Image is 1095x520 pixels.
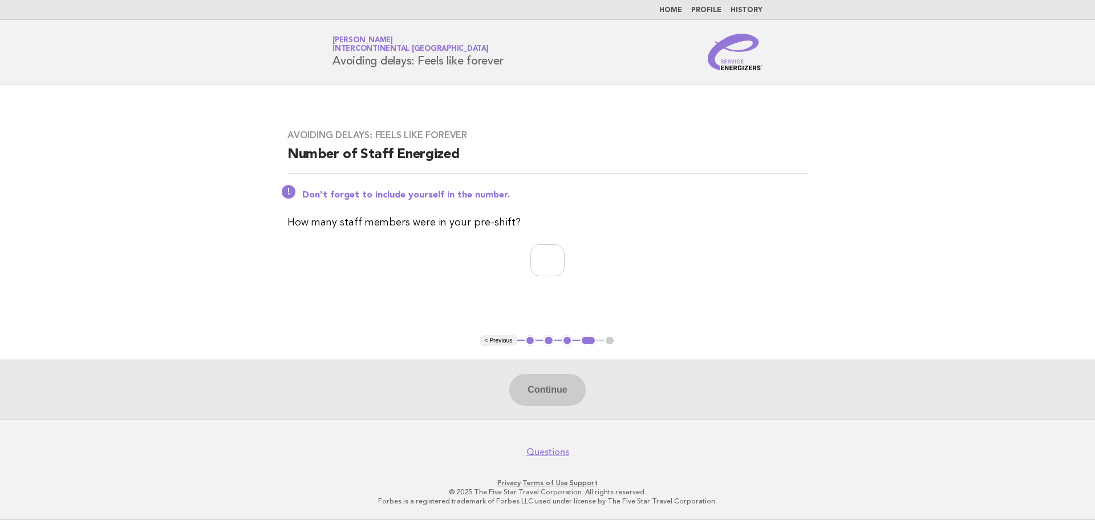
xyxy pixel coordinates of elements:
[691,7,721,14] a: Profile
[708,34,763,70] img: Service Energizers
[287,146,808,174] h2: Number of Staff Energized
[570,479,598,487] a: Support
[332,37,503,67] h1: Avoiding delays: Feels like forever
[287,215,808,231] p: How many staff members were in your pre-shift?
[198,497,897,506] p: Forbes is a registered trademark of Forbes LLC used under license by The Five Star Travel Corpora...
[526,446,569,458] a: Questions
[480,335,517,346] button: < Previous
[580,335,597,346] button: 4
[543,335,554,346] button: 2
[198,487,897,497] p: © 2025 The Five Star Travel Corporation. All rights reserved.
[731,7,763,14] a: History
[498,479,521,487] a: Privacy
[198,478,897,487] p: · ·
[302,190,808,201] p: Don't forget to include yourself in the number.
[332,37,489,53] a: [PERSON_NAME]InterContinental [GEOGRAPHIC_DATA]
[522,479,568,487] a: Terms of Use
[562,335,573,346] button: 3
[332,46,489,53] span: InterContinental [GEOGRAPHIC_DATA]
[659,7,682,14] a: Home
[525,335,536,346] button: 1
[287,130,808,141] h3: Avoiding delays: Feels like forever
